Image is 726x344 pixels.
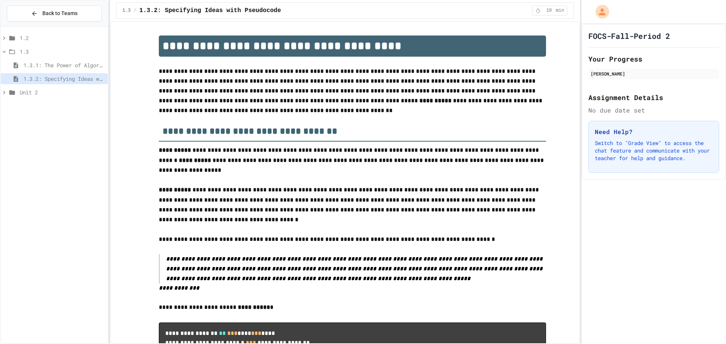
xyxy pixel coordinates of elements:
div: My Account [588,3,611,20]
button: Back to Teams [7,5,102,22]
span: Unit 2 [20,88,105,96]
iframe: chat widget [694,314,718,336]
span: 1.3.2: Specifying Ideas with Pseudocode [23,75,105,83]
h2: Assignment Details [588,92,719,103]
h3: Need Help? [595,127,713,136]
h2: Your Progress [588,54,719,64]
span: 1.3.2: Specifying Ideas with Pseudocode [140,6,281,15]
div: No due date set [588,106,719,115]
div: [PERSON_NAME] [591,70,717,77]
span: min [556,8,564,14]
span: 1.3 [20,48,105,56]
span: Back to Teams [42,9,78,17]
span: 10 [543,8,555,14]
span: 1.3 [123,8,131,14]
p: Switch to "Grade View" to access the chat feature and communicate with your teacher for help and ... [595,139,713,162]
span: 1.2 [20,34,105,42]
span: 1.3.1: The Power of Algorithms [23,61,105,69]
span: / [133,8,136,14]
h1: FOCS-Fall-Period 2 [588,31,670,41]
